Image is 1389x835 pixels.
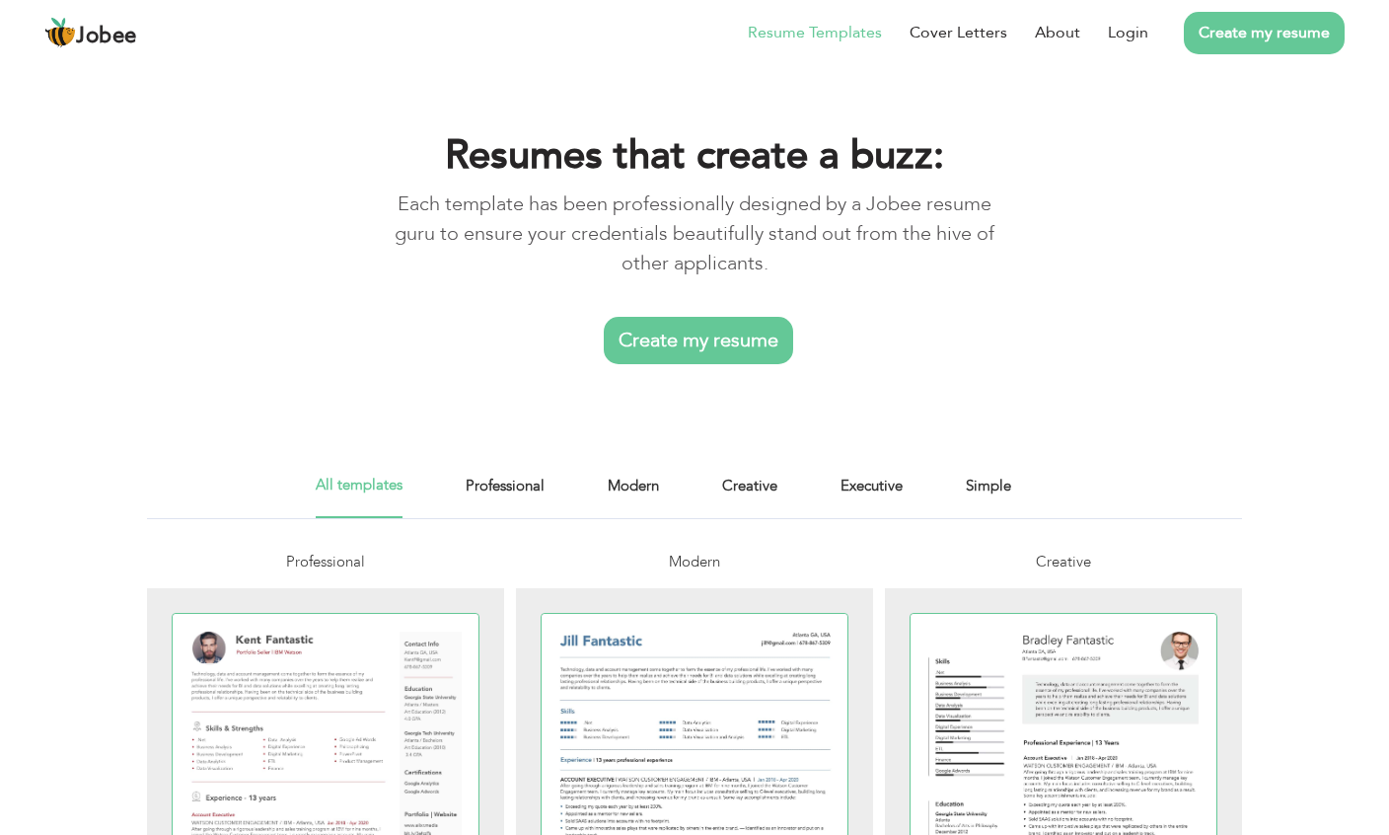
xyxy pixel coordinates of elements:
[722,474,777,518] a: Creative
[44,17,76,48] img: jobee.io
[44,17,137,48] a: Jobee
[608,474,659,518] a: Modern
[1036,552,1091,571] span: Creative
[395,190,994,278] p: Each template has been professionally designed by a Jobee resume guru to ensure your credentials ...
[669,552,720,571] span: Modern
[395,130,994,182] h1: Resumes that create a buzz:
[1108,21,1148,44] a: Login
[316,474,402,518] a: All templates
[841,474,903,518] a: Executive
[748,21,882,44] a: Resume Templates
[76,26,137,47] span: Jobee
[466,474,545,518] a: Professional
[1184,12,1345,54] a: Create my resume
[1035,21,1080,44] a: About
[910,21,1007,44] a: Cover Letters
[604,317,793,364] a: Create my resume
[966,474,1011,518] a: Simple
[286,552,365,571] span: Professional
